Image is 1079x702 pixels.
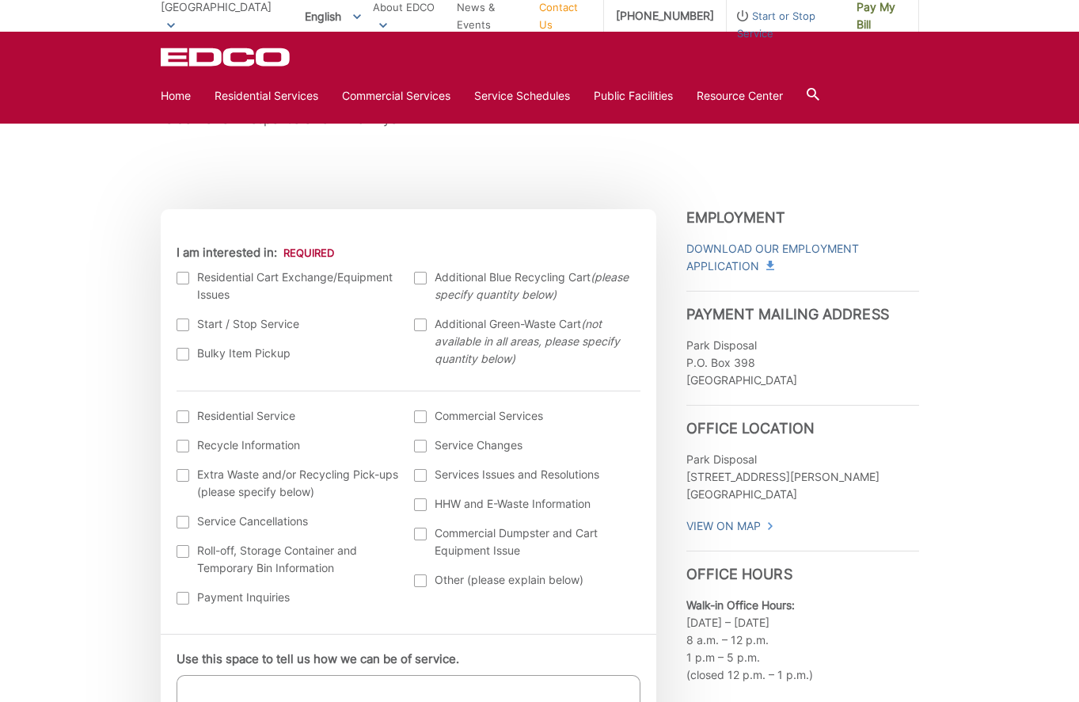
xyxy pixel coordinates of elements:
a: Public Facilities [594,87,673,105]
label: Other (please explain below) [414,571,636,589]
a: EDCD logo. Return to the homepage. [161,48,292,67]
label: Bulky Item Pickup [177,345,399,362]
h3: Payment Mailing Address [686,291,919,323]
em: (please specify quantity below) [435,270,629,301]
a: View On Map [686,517,774,535]
a: Residential Services [215,87,318,105]
label: Residential Service [177,407,399,425]
label: Service Changes [414,437,636,454]
label: Payment Inquiries [177,589,399,606]
label: Extra Waste and/or Recycling Pick-ups (please specify below) [177,466,399,501]
em: (not available in all areas, please specify quantity below) [435,317,620,365]
label: Commercial Dumpster and Cart Equipment Issue [414,525,636,559]
label: Roll-off, Storage Container and Temporary Bin Information [177,542,399,577]
a: Download Our Employment Application [686,240,919,275]
a: Commercial Services [342,87,450,105]
span: Additional Green-Waste Cart [435,315,636,368]
p: [DATE] – [DATE] 8 a.m. – 12 p.m. 1 p.m – 5 p.m. (closed 12 p.m. – 1 p.m.) [686,597,919,684]
h3: Office Location [686,405,919,437]
span: English [293,3,373,29]
p: Park Disposal P.O. Box 398 [GEOGRAPHIC_DATA] [686,337,919,389]
label: I am interested in: [177,246,334,260]
h3: Employment [686,209,919,227]
a: Home [161,87,191,105]
label: HHW and E-Waste Information [414,495,636,513]
label: Commercial Services [414,407,636,425]
label: Service Cancellations [177,513,399,530]
label: Residential Cart Exchange/Equipment Issues [177,269,399,303]
h3: Office Hours [686,551,919,583]
a: Service Schedules [474,87,570,105]
label: Recycle Information [177,437,399,454]
p: Park Disposal [STREET_ADDRESS][PERSON_NAME] [GEOGRAPHIC_DATA] [686,451,919,503]
b: Walk-in Office Hours: [686,598,795,612]
label: Start / Stop Service [177,315,399,333]
label: Services Issues and Resolutions [414,466,636,483]
span: Additional Blue Recycling Cart [435,269,636,303]
a: Resource Center [697,87,783,105]
label: Use this space to tell us how we can be of service. [177,652,459,666]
